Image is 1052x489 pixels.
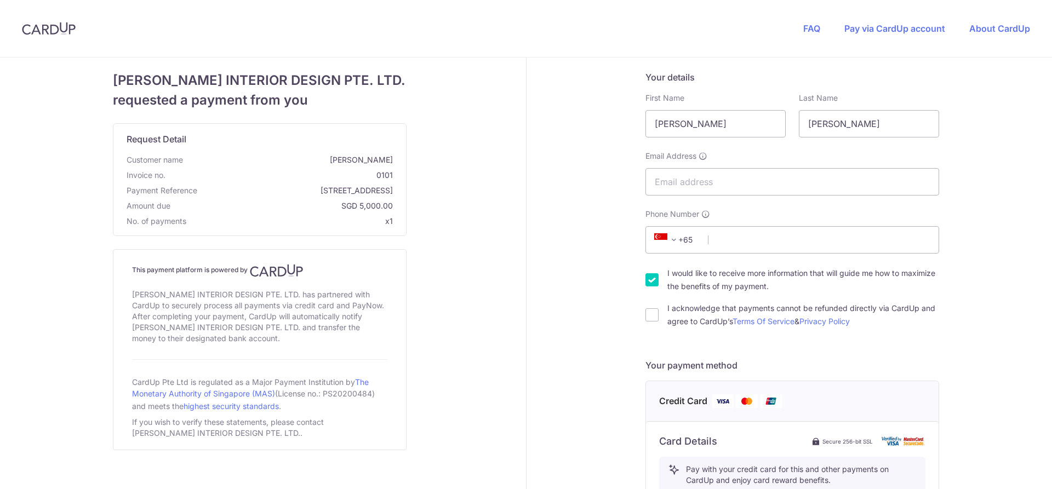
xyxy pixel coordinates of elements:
span: translation missing: en.request_detail [127,134,186,145]
img: Visa [712,394,734,408]
input: Email address [645,168,939,195]
img: Mastercard [736,394,758,408]
span: requested a payment from you [113,90,407,110]
a: Pay via CardUp account [844,23,945,34]
span: [PERSON_NAME] INTERIOR DESIGN PTE. LTD. [113,71,407,90]
span: Credit Card [659,394,707,408]
img: Union Pay [760,394,782,408]
span: Customer name [127,154,183,165]
div: If you wish to verify these statements, please contact [PERSON_NAME] INTERIOR DESIGN PTE. LTD.. [132,415,387,441]
h5: Your details [645,71,939,84]
img: CardUp [250,264,304,277]
span: No. of payments [127,216,186,227]
span: Invoice no. [127,170,165,181]
label: I would like to receive more information that will guide me how to maximize the benefits of my pa... [667,267,939,293]
span: Phone Number [645,209,699,220]
span: +65 [651,233,700,246]
span: Email Address [645,151,696,162]
span: [STREET_ADDRESS] [202,185,393,196]
h6: Card Details [659,435,717,448]
img: card secure [882,436,925,446]
div: [PERSON_NAME] INTERIOR DESIGN PTE. LTD. has partnered with CardUp to securely process all payment... [132,287,387,346]
span: x1 [385,216,393,226]
input: Last name [799,110,939,137]
span: [PERSON_NAME] [187,154,393,165]
span: Secure 256-bit SSL [822,437,873,446]
img: CardUp [22,22,76,35]
a: Terms Of Service [733,317,794,326]
a: highest security standards [184,401,279,411]
a: FAQ [803,23,820,34]
h4: This payment platform is powered by [132,264,387,277]
span: translation missing: en.payment_reference [127,186,197,195]
div: CardUp Pte Ltd is regulated as a Major Payment Institution by (License no.: PS20200484) and meets... [132,373,387,415]
span: Amount due [127,200,170,211]
label: First Name [645,93,684,103]
a: About CardUp [969,23,1030,34]
span: SGD 5,000.00 [175,200,393,211]
label: I acknowledge that payments cannot be refunded directly via CardUp and agree to CardUp’s & [667,302,939,328]
a: Privacy Policy [799,317,850,326]
span: +65 [654,233,681,246]
label: Last Name [799,93,838,103]
h5: Your payment method [645,359,939,372]
input: First name [645,110,786,137]
span: 0101 [170,170,393,181]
